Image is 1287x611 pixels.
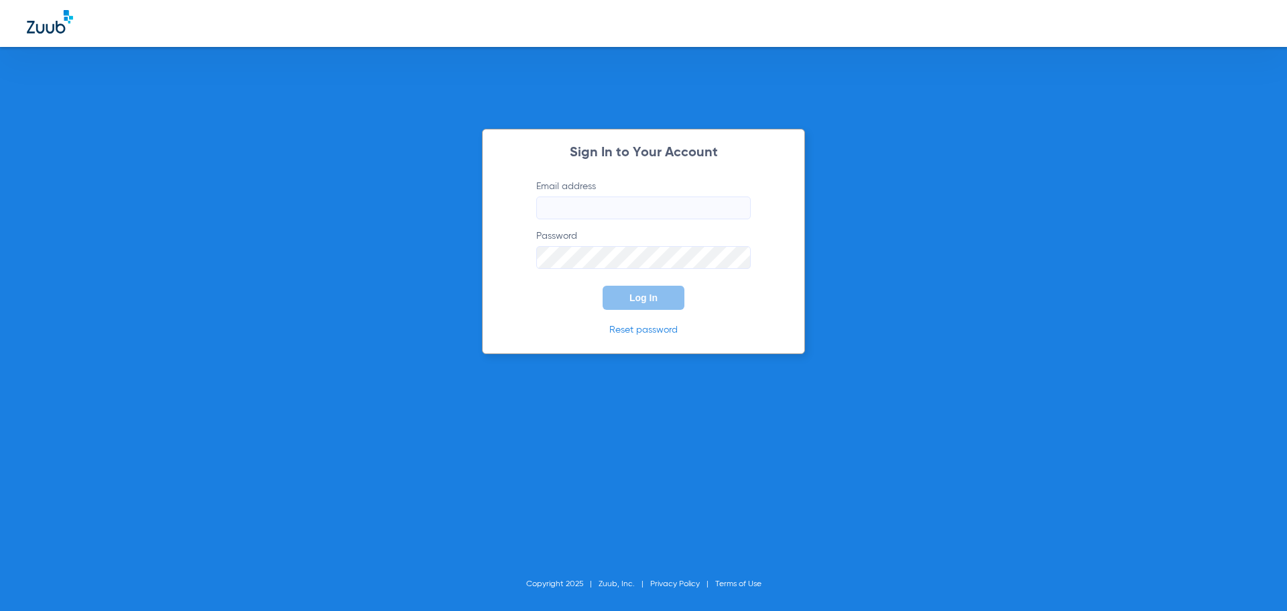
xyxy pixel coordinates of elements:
button: Log In [603,286,684,310]
span: Log In [629,292,658,303]
a: Privacy Policy [650,580,700,588]
a: Terms of Use [715,580,761,588]
a: Reset password [609,325,678,335]
input: Password [536,246,751,269]
input: Email address [536,197,751,219]
h2: Sign In to Your Account [516,146,771,160]
label: Password [536,229,751,269]
li: Copyright 2025 [526,577,599,591]
label: Email address [536,180,751,219]
iframe: Chat Widget [1220,547,1287,611]
li: Zuub, Inc. [599,577,650,591]
img: Zuub Logo [27,10,73,34]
